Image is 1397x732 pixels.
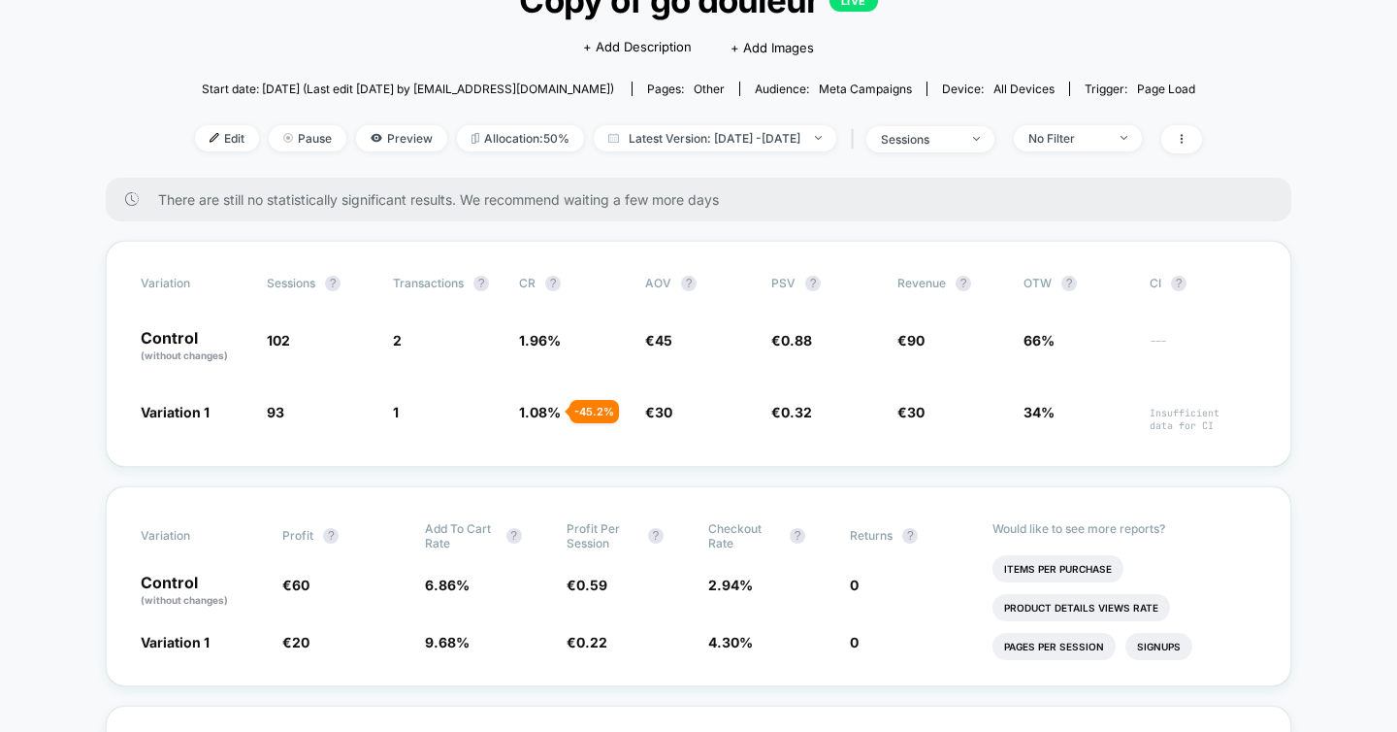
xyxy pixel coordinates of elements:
[897,276,946,290] span: Revenue
[771,276,796,290] span: PSV
[1061,276,1077,291] button: ?
[393,404,399,420] span: 1
[325,276,341,291] button: ?
[755,82,912,96] div: Audience:
[356,125,447,151] span: Preview
[850,528,893,543] span: Returns
[576,577,607,593] span: 0.59
[771,332,812,349] span: €
[645,332,672,349] span: €
[790,528,805,544] button: ?
[471,133,479,144] img: rebalance
[1171,276,1186,291] button: ?
[992,633,1116,660] li: Pages Per Session
[655,404,672,420] span: 30
[158,191,1252,208] span: There are still no statistically significant results. We recommend waiting a few more days
[1150,276,1256,291] span: CI
[567,577,607,593] span: €
[457,125,584,151] span: Allocation: 50%
[545,276,561,291] button: ?
[645,276,671,290] span: AOV
[992,521,1257,536] p: Would like to see more reports?
[583,38,692,57] span: + Add Description
[655,332,672,349] span: 45
[519,332,561,349] span: 1.96 %
[992,555,1123,582] li: Items Per Purchase
[267,276,315,290] span: Sessions
[202,82,614,96] span: Start date: [DATE] (Last edit [DATE] by [EMAIL_ADDRESS][DOMAIN_NAME])
[1023,404,1055,420] span: 34%
[956,276,971,291] button: ?
[993,82,1055,96] span: all devices
[567,521,638,550] span: Profit Per Session
[850,577,859,593] span: 0
[708,521,780,550] span: Checkout Rate
[569,400,619,423] div: - 45.2 %
[781,404,812,420] span: 0.32
[648,528,664,544] button: ?
[781,332,812,349] span: 0.88
[694,82,725,96] span: other
[594,125,836,151] span: Latest Version: [DATE] - [DATE]
[1085,82,1195,96] div: Trigger:
[267,404,284,420] span: 93
[393,276,464,290] span: Transactions
[907,332,925,349] span: 90
[815,136,822,140] img: end
[195,125,259,151] span: Edit
[141,521,247,550] span: Variation
[210,133,219,143] img: edit
[881,132,958,147] div: sessions
[282,528,313,543] span: Profit
[292,634,309,650] span: 20
[846,125,866,153] span: |
[681,276,697,291] button: ?
[567,634,607,650] span: €
[323,528,339,544] button: ?
[576,634,607,650] span: 0.22
[731,40,814,55] span: + Add Images
[283,133,293,143] img: end
[907,404,925,420] span: 30
[608,133,619,143] img: calendar
[819,82,912,96] span: Meta campaigns
[1125,633,1192,660] li: Signups
[393,332,402,349] span: 2
[708,577,753,593] span: 2.94 %
[282,634,309,650] span: €
[141,276,247,291] span: Variation
[425,521,497,550] span: Add To Cart Rate
[519,404,561,420] span: 1.08 %
[1137,82,1195,96] span: Page Load
[141,349,228,361] span: (without changes)
[897,404,925,420] span: €
[141,330,247,363] p: Control
[292,577,309,593] span: 60
[141,594,228,606] span: (without changes)
[506,528,522,544] button: ?
[1028,131,1106,146] div: No Filter
[267,332,290,349] span: 102
[708,634,753,650] span: 4.30 %
[473,276,489,291] button: ?
[1023,276,1130,291] span: OTW
[850,634,859,650] span: 0
[897,332,925,349] span: €
[425,577,470,593] span: 6.86 %
[141,575,263,608] p: Control
[1150,335,1256,363] span: ---
[805,276,821,291] button: ?
[1150,407,1256,432] span: Insufficient data for CI
[519,276,536,290] span: CR
[647,82,725,96] div: Pages:
[902,528,918,544] button: ?
[771,404,812,420] span: €
[269,125,346,151] span: Pause
[425,634,470,650] span: 9.68 %
[645,404,672,420] span: €
[1121,136,1127,140] img: end
[926,82,1069,96] span: Device:
[973,137,980,141] img: end
[282,577,309,593] span: €
[992,594,1170,621] li: Product Details Views Rate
